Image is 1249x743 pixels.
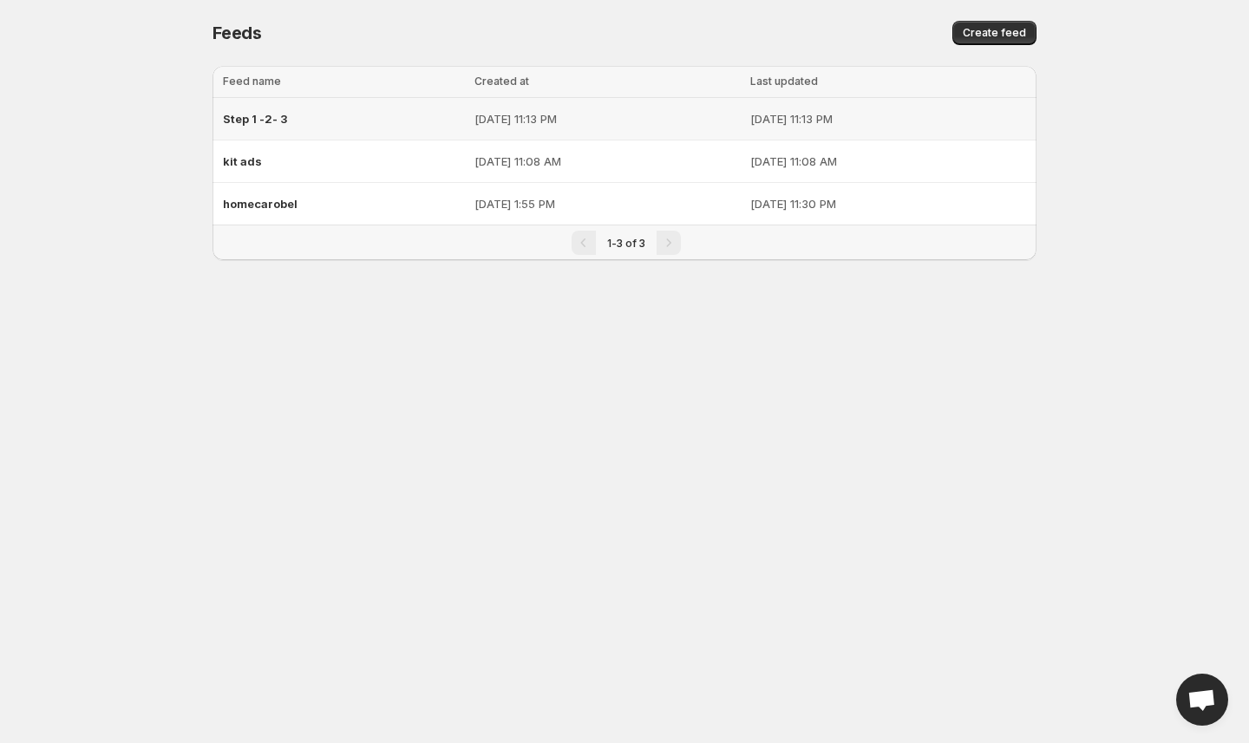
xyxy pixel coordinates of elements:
[213,225,1036,260] nav: Pagination
[213,23,262,43] span: Feeds
[474,153,741,170] p: [DATE] 11:08 AM
[750,195,1026,212] p: [DATE] 11:30 PM
[607,237,645,250] span: 1-3 of 3
[223,197,298,211] span: homecarobel
[750,153,1026,170] p: [DATE] 11:08 AM
[223,154,262,168] span: kit ads
[223,112,287,126] span: Step 1 -2- 3
[750,75,818,88] span: Last updated
[474,110,741,127] p: [DATE] 11:13 PM
[474,195,741,212] p: [DATE] 1:55 PM
[952,21,1036,45] button: Create feed
[474,75,529,88] span: Created at
[1176,674,1228,726] a: Open chat
[223,75,281,88] span: Feed name
[750,110,1026,127] p: [DATE] 11:13 PM
[963,26,1026,40] span: Create feed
